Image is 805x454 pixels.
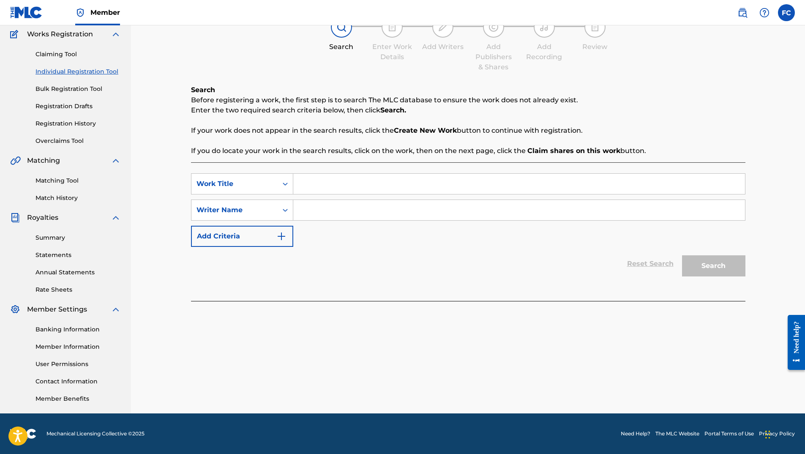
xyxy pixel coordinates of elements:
[111,304,121,315] img: expand
[320,42,363,52] div: Search
[111,213,121,223] img: expand
[35,176,121,185] a: Matching Tool
[336,22,347,32] img: step indicator icon for Search
[472,42,515,72] div: Add Publishers & Shares
[438,22,448,32] img: step indicator icon for Add Writers
[655,430,699,438] a: The MLC Website
[111,29,121,39] img: expand
[196,205,273,215] div: Writer Name
[10,429,36,439] img: logo
[191,86,215,94] b: Search
[35,233,121,242] a: Summary
[35,50,121,59] a: Claiming Tool
[276,231,287,241] img: 9d2ae6d4665cec9f34b9.svg
[46,430,145,438] span: Mechanical Licensing Collective © 2025
[590,22,600,32] img: step indicator icon for Review
[27,304,87,315] span: Member Settings
[35,85,121,93] a: Bulk Registration Tool
[35,119,121,128] a: Registration History
[75,8,85,18] img: Top Rightsholder
[35,268,121,277] a: Annual Statements
[191,126,745,136] p: If your work does not appear in the search results, click the button to continue with registration.
[523,42,565,62] div: Add Recording
[35,67,121,76] a: Individual Registration Tool
[191,105,745,115] p: Enter the two required search criteria below, then click
[387,22,397,32] img: step indicator icon for Enter Work Details
[35,194,121,202] a: Match History
[191,173,745,281] form: Search Form
[191,226,293,247] button: Add Criteria
[35,342,121,351] a: Member Information
[35,360,121,369] a: User Permissions
[35,377,121,386] a: Contact Information
[527,147,620,155] strong: Claim shares on this work
[422,42,464,52] div: Add Writers
[10,304,20,315] img: Member Settings
[759,430,795,438] a: Privacy Policy
[35,325,121,334] a: Banking Information
[35,285,121,294] a: Rate Sheets
[27,29,93,39] span: Works Registration
[394,126,457,134] strong: Create New Work
[196,179,273,189] div: Work Title
[10,156,21,166] img: Matching
[35,102,121,111] a: Registration Drafts
[734,4,751,21] a: Public Search
[27,156,60,166] span: Matching
[35,394,121,403] a: Member Benefits
[488,22,499,32] img: step indicator icon for Add Publishers & Shares
[371,42,413,62] div: Enter Work Details
[781,309,805,377] iframe: Resource Center
[10,29,21,39] img: Works Registration
[574,42,616,52] div: Review
[763,413,805,454] iframe: Chat Widget
[10,6,43,19] img: MLC Logo
[759,8,770,18] img: help
[90,8,120,17] span: Member
[778,4,795,21] div: User Menu
[111,156,121,166] img: expand
[35,251,121,260] a: Statements
[765,422,770,447] div: Drag
[380,106,406,114] strong: Search.
[539,22,549,32] img: step indicator icon for Add Recording
[704,430,754,438] a: Portal Terms of Use
[756,4,773,21] div: Help
[27,213,58,223] span: Royalties
[191,95,745,105] p: Before registering a work, the first step is to search The MLC database to ensure the work does n...
[737,8,748,18] img: search
[35,137,121,145] a: Overclaims Tool
[191,146,745,156] p: If you do locate your work in the search results, click on the work, then on the next page, click...
[10,213,20,223] img: Royalties
[621,430,650,438] a: Need Help?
